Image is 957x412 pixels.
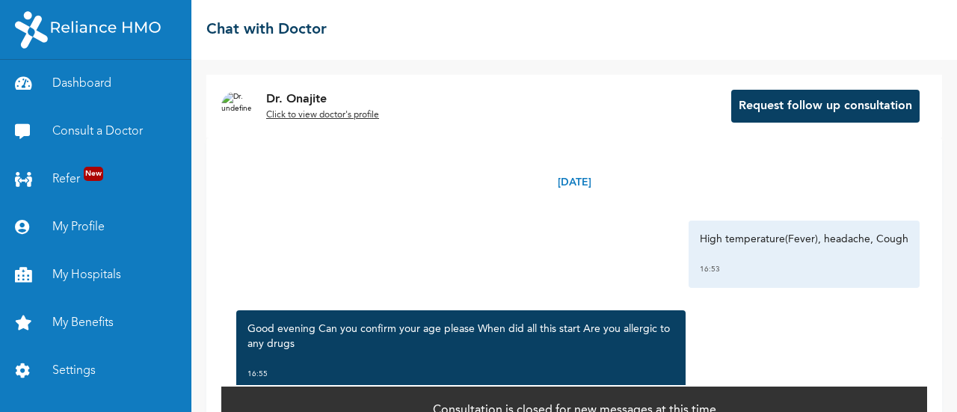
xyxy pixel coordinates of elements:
div: 16:53 [700,262,908,277]
p: Dr. Onajite [266,90,379,108]
p: [DATE] [558,175,591,191]
div: 16:55 [247,366,674,381]
p: High temperature(Fever), headache, Cough [700,232,908,247]
span: New [84,167,103,181]
button: Request follow up consultation [731,90,920,123]
h2: Chat with Doctor [206,19,327,41]
img: RelianceHMO's Logo [15,11,161,49]
p: Good evening Can you confirm your age please When did all this start Are you allergic to any drugs [247,322,674,351]
u: Click to view doctor's profile [266,111,379,120]
img: Dr. undefined` [221,91,251,121]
